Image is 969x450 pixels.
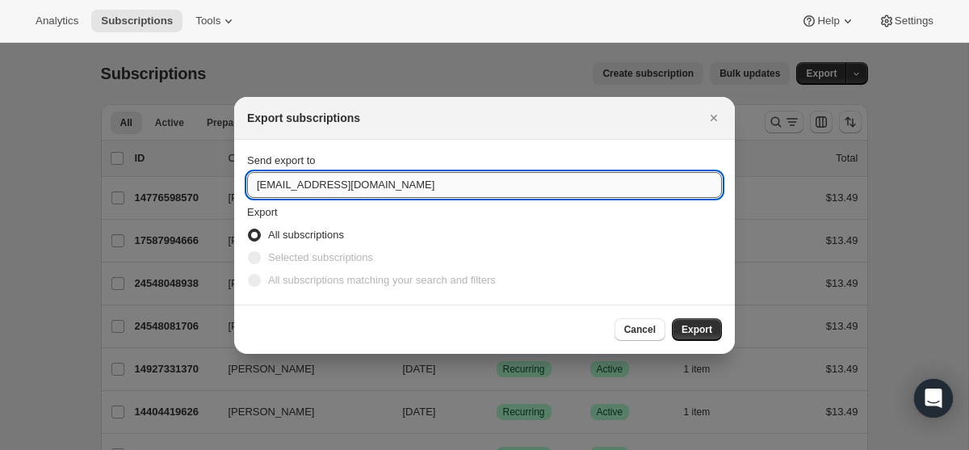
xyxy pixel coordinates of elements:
[186,10,246,32] button: Tools
[247,110,360,126] h2: Export subscriptions
[247,154,316,166] span: Send export to
[195,15,220,27] span: Tools
[817,15,839,27] span: Help
[26,10,88,32] button: Analytics
[672,318,722,341] button: Export
[615,318,665,341] button: Cancel
[914,379,953,418] div: Open Intercom Messenger
[791,10,865,32] button: Help
[268,251,373,263] span: Selected subscriptions
[869,10,943,32] button: Settings
[91,10,182,32] button: Subscriptions
[703,107,725,129] button: Close
[682,323,712,336] span: Export
[624,323,656,336] span: Cancel
[268,274,496,286] span: All subscriptions matching your search and filters
[36,15,78,27] span: Analytics
[268,229,344,241] span: All subscriptions
[101,15,173,27] span: Subscriptions
[895,15,933,27] span: Settings
[247,206,278,218] span: Export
